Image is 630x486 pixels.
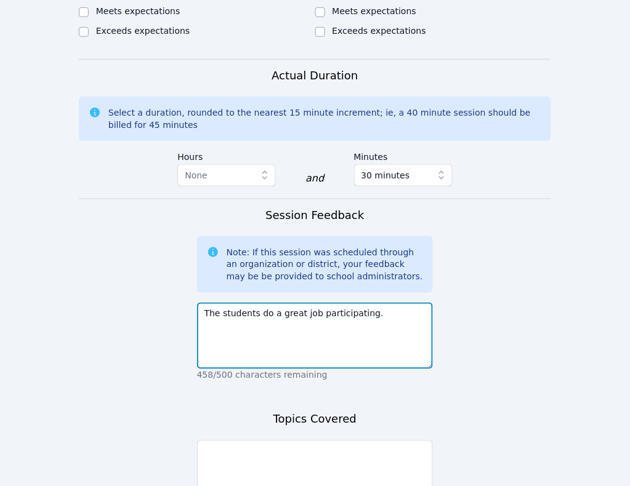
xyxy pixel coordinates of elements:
label: Meets expectations [333,6,417,16]
div: Select a duration, rounded to the nearest 15 minute increment; ie, a 40 minute session should be ... [108,106,541,131]
h3: Session Feedback [265,207,364,224]
h3: Actual Duration [272,67,358,84]
label: Exceeds expectations [333,26,426,36]
span: None [185,170,208,180]
label: Minutes [354,146,453,164]
div: Note: If this session was scheduled through an organization or district, your feedback may be be ... [227,246,424,283]
h3: Topics Covered [273,411,357,428]
label: Hours [177,146,276,164]
button: None [177,164,276,186]
button: 30 minutes [354,164,453,186]
span: 30 minutes [361,168,410,183]
label: Meets expectations [96,6,180,16]
label: Exceeds expectations [96,26,190,36]
p: 458/500 characters remaining [197,369,434,381]
div: and [305,171,324,186]
textarea: The students do a great job participating. [197,303,434,369]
